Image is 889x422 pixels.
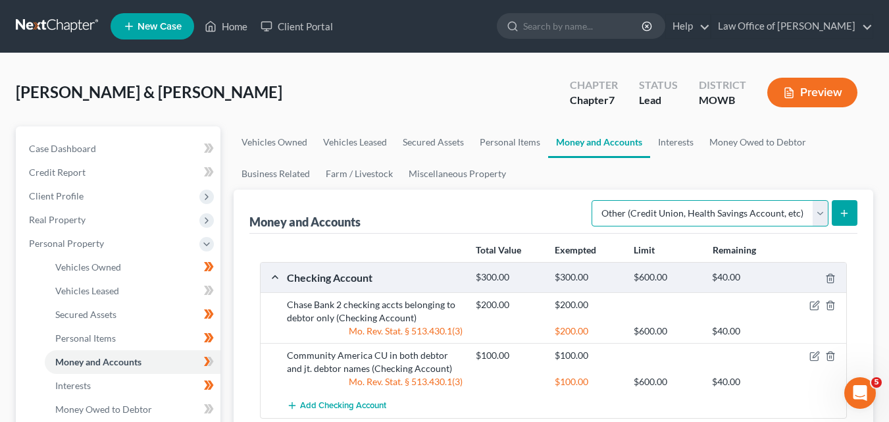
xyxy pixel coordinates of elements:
[555,244,596,255] strong: Exempted
[548,271,627,284] div: $300.00
[55,332,116,344] span: Personal Items
[476,244,521,255] strong: Total Value
[45,279,220,303] a: Vehicles Leased
[55,380,91,391] span: Interests
[55,309,116,320] span: Secured Assets
[469,271,548,284] div: $300.00
[55,285,119,296] span: Vehicles Leased
[29,167,86,178] span: Credit Report
[234,126,315,158] a: Vehicles Owned
[55,404,152,415] span: Money Owed to Debtor
[639,93,678,108] div: Lead
[627,375,706,388] div: $600.00
[45,327,220,350] a: Personal Items
[249,214,361,230] div: Money and Accounts
[198,14,254,38] a: Home
[16,82,282,101] span: [PERSON_NAME] & [PERSON_NAME]
[29,143,96,154] span: Case Dashboard
[318,158,401,190] a: Farm / Livestock
[45,398,220,421] a: Money Owed to Debtor
[280,298,469,325] div: Chase Bank 2 checking accts belonging to debtor only (Checking Account)
[548,375,627,388] div: $100.00
[713,244,756,255] strong: Remaining
[711,14,873,38] a: Law Office of [PERSON_NAME]
[254,14,340,38] a: Client Portal
[280,375,469,388] div: Mo. Rev. Stat. § 513.430.1(3)
[45,303,220,327] a: Secured Assets
[548,349,627,362] div: $100.00
[45,255,220,279] a: Vehicles Owned
[55,261,121,273] span: Vehicles Owned
[401,158,514,190] a: Miscellaneous Property
[699,93,746,108] div: MOWB
[701,126,814,158] a: Money Owed to Debtor
[548,126,650,158] a: Money and Accounts
[548,325,627,338] div: $200.00
[469,298,548,311] div: $200.00
[705,271,784,284] div: $40.00
[570,78,618,93] div: Chapter
[627,271,706,284] div: $600.00
[29,214,86,225] span: Real Property
[280,325,469,338] div: Mo. Rev. Stat. § 513.430.1(3)
[18,161,220,184] a: Credit Report
[280,271,469,284] div: Checking Account
[634,244,655,255] strong: Limit
[609,93,615,106] span: 7
[395,126,472,158] a: Secured Assets
[650,126,701,158] a: Interests
[469,349,548,362] div: $100.00
[705,325,784,338] div: $40.00
[315,126,395,158] a: Vehicles Leased
[570,93,618,108] div: Chapter
[627,325,706,338] div: $600.00
[45,374,220,398] a: Interests
[699,78,746,93] div: District
[639,78,678,93] div: Status
[548,298,627,311] div: $200.00
[55,356,141,367] span: Money and Accounts
[523,14,644,38] input: Search by name...
[287,394,386,418] button: Add Checking Account
[280,349,469,375] div: Community America CU in both debtor and jt. debtor names (Checking Account)
[705,375,784,388] div: $40.00
[871,377,882,388] span: 5
[29,238,104,249] span: Personal Property
[45,350,220,374] a: Money and Accounts
[18,137,220,161] a: Case Dashboard
[472,126,548,158] a: Personal Items
[138,22,182,32] span: New Case
[767,78,857,107] button: Preview
[844,377,876,409] iframe: Intercom live chat
[29,190,84,201] span: Client Profile
[666,14,710,38] a: Help
[234,158,318,190] a: Business Related
[300,401,386,411] span: Add Checking Account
